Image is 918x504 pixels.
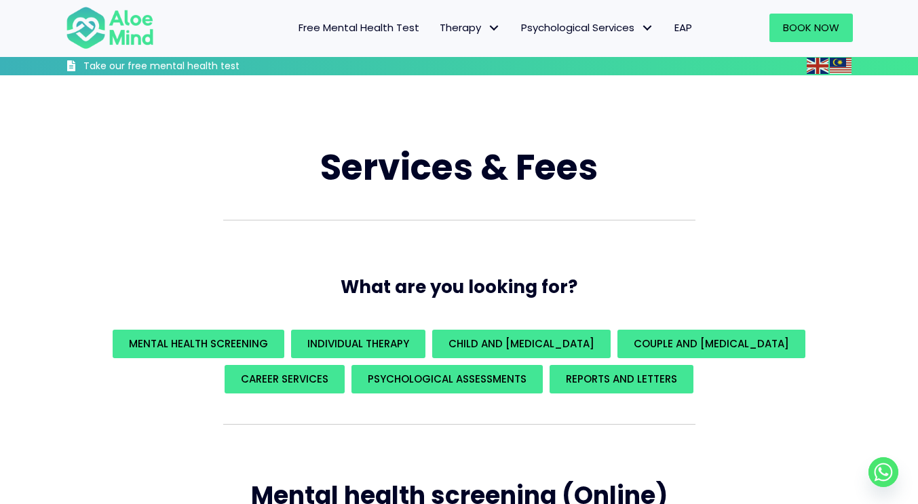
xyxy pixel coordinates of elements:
span: Psychological Services [521,20,654,35]
a: Psychological assessments [351,365,543,393]
span: EAP [674,20,692,35]
span: Therapy [440,20,501,35]
span: Therapy: submenu [484,18,504,38]
a: Individual Therapy [291,330,425,358]
a: Book Now [769,14,853,42]
span: Couple and [MEDICAL_DATA] [634,336,789,351]
a: Child and [MEDICAL_DATA] [432,330,611,358]
a: Psychological ServicesPsychological Services: submenu [511,14,664,42]
div: What are you looking for? [66,326,853,397]
a: TherapyTherapy: submenu [429,14,511,42]
span: Career Services [241,372,328,386]
span: What are you looking for? [341,275,577,299]
a: REPORTS AND LETTERS [550,365,693,393]
h3: Take our free mental health test [83,60,312,73]
span: Psychological assessments [368,372,527,386]
span: Mental Health Screening [129,336,268,351]
a: Couple and [MEDICAL_DATA] [617,330,805,358]
a: Whatsapp [868,457,898,487]
span: Free Mental Health Test [299,20,419,35]
span: Child and [MEDICAL_DATA] [448,336,594,351]
nav: Menu [172,14,702,42]
a: Free Mental Health Test [288,14,429,42]
a: Mental Health Screening [113,330,284,358]
a: Career Services [225,365,345,393]
a: English [807,58,830,73]
a: Take our free mental health test [66,60,312,75]
span: REPORTS AND LETTERS [566,372,677,386]
a: EAP [664,14,702,42]
span: Services & Fees [320,142,598,192]
img: Aloe mind Logo [66,5,154,50]
span: Book Now [783,20,839,35]
span: Individual Therapy [307,336,409,351]
img: ms [830,58,852,74]
a: Malay [830,58,853,73]
img: en [807,58,828,74]
span: Psychological Services: submenu [638,18,657,38]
